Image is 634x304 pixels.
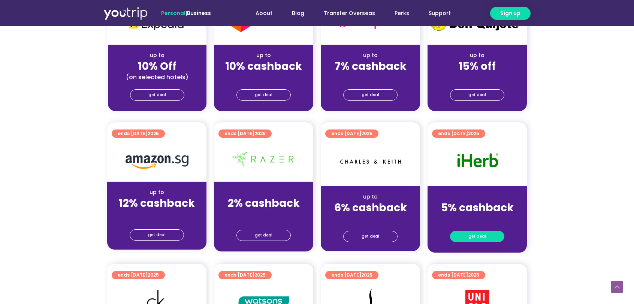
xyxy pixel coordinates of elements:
[432,271,485,279] a: ends [DATE]2025
[161,9,211,17] span: |
[468,90,486,100] span: get deal
[362,231,379,242] span: get deal
[334,200,407,215] strong: 6% cashback
[148,230,166,240] span: get deal
[113,210,200,218] div: (for stays only)
[114,73,200,81] div: (on selected hotels)
[450,231,504,242] a: get deal
[228,196,300,211] strong: 2% cashback
[130,89,184,101] a: get deal
[254,130,266,137] span: 2025
[161,9,185,17] span: Personal
[114,51,200,59] div: up to
[335,59,407,74] strong: 7% cashback
[434,73,521,81] div: (for stays only)
[327,215,414,223] div: (for stays only)
[282,6,314,20] a: Blog
[113,188,200,196] div: up to
[119,196,195,211] strong: 12% cashback
[218,129,272,138] a: ends [DATE]2025
[343,231,398,242] a: get deal
[148,272,159,278] span: 2025
[327,51,414,59] div: up to
[112,271,165,279] a: ends [DATE]2025
[331,129,372,138] span: ends [DATE]
[434,193,521,201] div: up to
[138,59,176,74] strong: 10% Off
[218,271,272,279] a: ends [DATE]2025
[434,215,521,223] div: (for stays only)
[490,7,531,20] a: Sign up
[224,129,266,138] span: ends [DATE]
[361,272,372,278] span: 2025
[468,272,479,278] span: 2025
[432,129,485,138] a: ends [DATE]2025
[220,51,307,59] div: up to
[325,129,378,138] a: ends [DATE]2025
[130,229,184,241] a: get deal
[220,188,307,196] div: up to
[327,73,414,81] div: (for stays only)
[220,73,307,81] div: (for stays only)
[224,271,266,279] span: ends [DATE]
[438,129,479,138] span: ends [DATE]
[361,130,372,137] span: 2025
[254,272,266,278] span: 2025
[231,6,461,20] nav: Menu
[468,231,486,242] span: get deal
[148,90,166,100] span: get deal
[468,130,479,137] span: 2025
[236,89,291,101] a: get deal
[441,200,514,215] strong: 5% cashback
[118,271,159,279] span: ends [DATE]
[187,9,211,17] a: Business
[255,230,272,241] span: get deal
[331,271,372,279] span: ends [DATE]
[112,129,165,138] a: ends [DATE]2025
[148,130,159,137] span: 2025
[362,90,379,100] span: get deal
[246,6,282,20] a: About
[220,210,307,218] div: (for stays only)
[385,6,419,20] a: Perks
[500,9,520,17] span: Sign up
[236,230,291,241] a: get deal
[343,89,398,101] a: get deal
[450,89,504,101] a: get deal
[255,90,272,100] span: get deal
[419,6,461,20] a: Support
[314,6,385,20] a: Transfer Overseas
[438,271,479,279] span: ends [DATE]
[118,129,159,138] span: ends [DATE]
[459,59,496,74] strong: 15% off
[225,59,302,74] strong: 10% cashback
[327,193,414,201] div: up to
[434,51,521,59] div: up to
[325,271,378,279] a: ends [DATE]2025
